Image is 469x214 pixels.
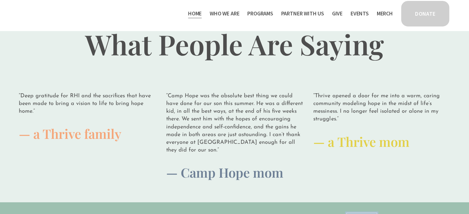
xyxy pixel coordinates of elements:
[281,9,324,18] span: Partner With Us
[332,9,343,18] a: Give
[313,133,409,150] span: — a Thrive mom
[247,9,273,18] a: folder dropdown
[210,9,239,18] a: folder dropdown
[313,92,450,123] p: “Thrive opened a door for me into a warm, caring community modeling hope in the midst of life’s m...
[210,9,239,18] span: Who We Are
[247,9,273,18] span: Programs
[377,9,393,18] a: Merch
[188,9,202,18] a: Home
[351,9,369,18] a: Events
[19,27,450,61] h1: What People Are Saying
[166,92,303,155] p: “Camp Hope was the absolute best thing we could have done for our son this summer. He was a diffe...
[19,92,156,116] p: “Deep gratitude for RHI and the sacrifices that have been made to bring a vision to life to bring...
[19,125,121,142] span: — a Thrive family
[166,164,283,181] span: — Camp Hope mom
[281,9,324,18] a: folder dropdown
